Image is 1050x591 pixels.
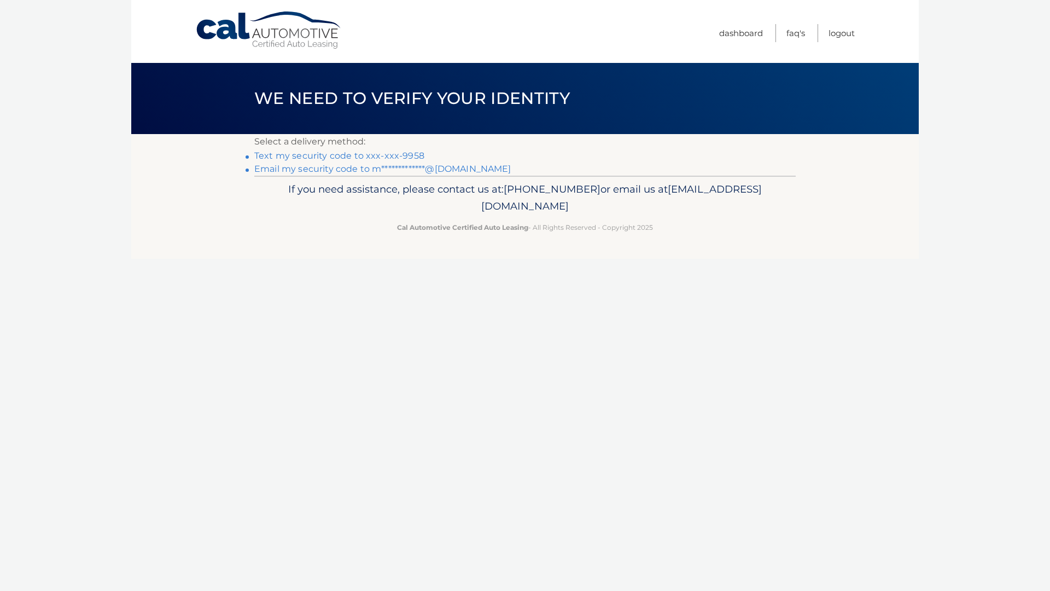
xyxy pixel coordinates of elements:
[261,222,789,233] p: - All Rights Reserved - Copyright 2025
[504,183,600,195] span: [PHONE_NUMBER]
[195,11,343,50] a: Cal Automotive
[254,150,424,161] a: Text my security code to xxx-xxx-9958
[261,181,789,216] p: If you need assistance, please contact us at: or email us at
[397,223,528,231] strong: Cal Automotive Certified Auto Leasing
[254,134,796,149] p: Select a delivery method:
[254,88,570,108] span: We need to verify your identity
[829,24,855,42] a: Logout
[719,24,763,42] a: Dashboard
[786,24,805,42] a: FAQ's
